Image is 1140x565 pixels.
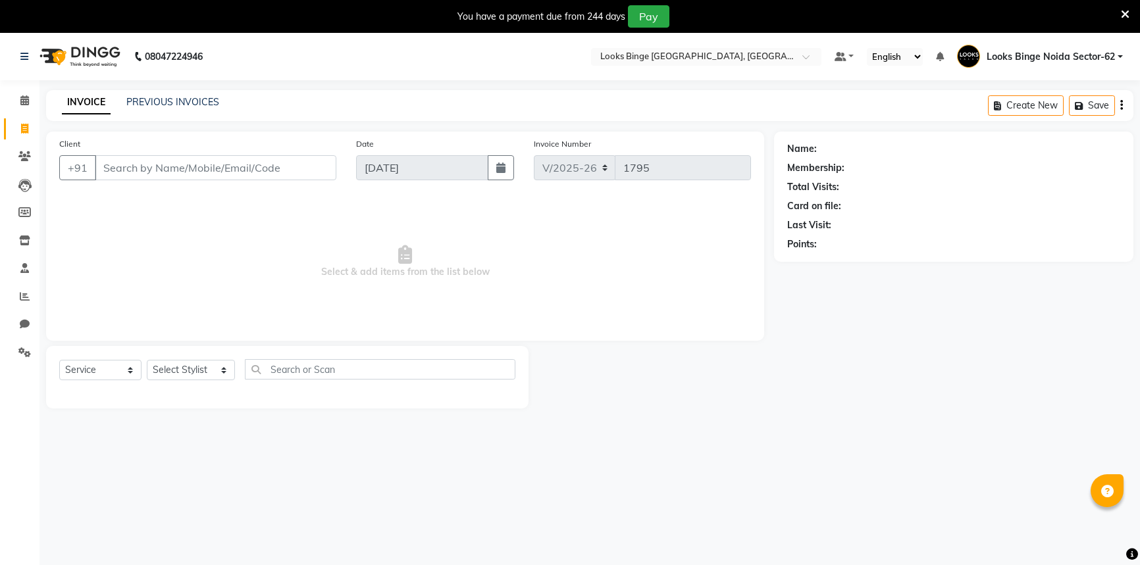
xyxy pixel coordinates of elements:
button: +91 [59,155,96,180]
label: Invoice Number [534,138,591,150]
button: Save [1069,95,1115,116]
img: logo [34,38,124,75]
img: Looks Binge Noida Sector-62 [957,45,980,68]
div: Total Visits: [787,180,839,194]
input: Search or Scan [245,359,515,380]
b: 08047224946 [145,38,203,75]
button: Pay [628,5,669,28]
div: Membership: [787,161,844,175]
iframe: chat widget [1085,512,1127,552]
a: INVOICE [62,91,111,114]
div: Name: [787,142,817,156]
input: Search by Name/Mobile/Email/Code [95,155,336,180]
span: Select & add items from the list below [59,196,751,328]
a: PREVIOUS INVOICES [126,96,219,108]
label: Date [356,138,374,150]
span: Looks Binge Noida Sector-62 [987,50,1115,64]
label: Client [59,138,80,150]
div: You have a payment due from 244 days [457,10,625,24]
div: Points: [787,237,817,251]
div: Last Visit: [787,218,831,232]
button: Create New [988,95,1064,116]
div: Card on file: [787,199,841,213]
